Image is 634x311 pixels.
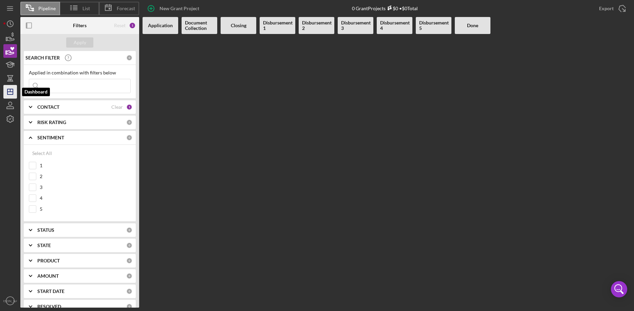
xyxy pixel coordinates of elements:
div: 1 [126,104,132,110]
b: CONTACT [37,104,59,110]
div: 0 [126,242,132,248]
b: Done [467,23,478,28]
div: Reset [114,23,126,28]
div: 1 [129,22,136,29]
label: 4 [40,195,131,202]
b: Disbursement 4 [380,20,410,31]
div: Applied in combination with filters below [29,70,131,75]
b: Disbursement 1 [263,20,293,31]
div: 0 [126,273,132,279]
button: [PERSON_NAME] [3,294,17,308]
div: Select All [32,146,52,160]
b: SEARCH FILTER [25,55,60,61]
span: Forecast [117,6,135,11]
button: Export [592,2,631,15]
b: Disbursement 2 [302,20,332,31]
label: 5 [40,206,131,212]
b: RESOLVED [37,304,61,309]
div: Export [599,2,614,15]
button: Select All [29,146,55,160]
div: 0 [126,258,132,264]
b: Filters [73,23,87,28]
div: 0 Grant Projects • $0 Total [352,5,418,11]
b: Disbursement 3 [341,20,371,31]
b: START DATE [37,289,64,294]
div: New Grant Project [160,2,199,15]
div: Clear [111,104,123,110]
b: STATE [37,243,51,248]
div: 0 [126,55,132,61]
div: 0 [126,304,132,310]
label: 2 [40,173,131,180]
b: Disbursement 5 [419,20,449,31]
b: AMOUNT [37,273,59,279]
div: 0 [126,227,132,233]
button: Apply [66,37,93,48]
div: 0 [126,119,132,125]
label: 1 [40,162,131,169]
b: Closing [231,23,246,28]
span: Pipeline [38,6,56,11]
b: Document Collection [185,20,214,31]
b: STATUS [37,227,54,233]
div: $0 [386,5,398,11]
div: Apply [74,37,86,48]
div: 0 [126,288,132,294]
label: 3 [40,184,131,191]
b: SENTIMENT [37,135,64,140]
b: Application [148,23,173,28]
button: New Grant Project [143,2,206,15]
div: Open Intercom Messenger [611,281,627,297]
span: List [82,6,90,11]
b: RISK RATING [37,120,66,125]
div: 0 [126,135,132,141]
b: PRODUCT [37,258,60,263]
